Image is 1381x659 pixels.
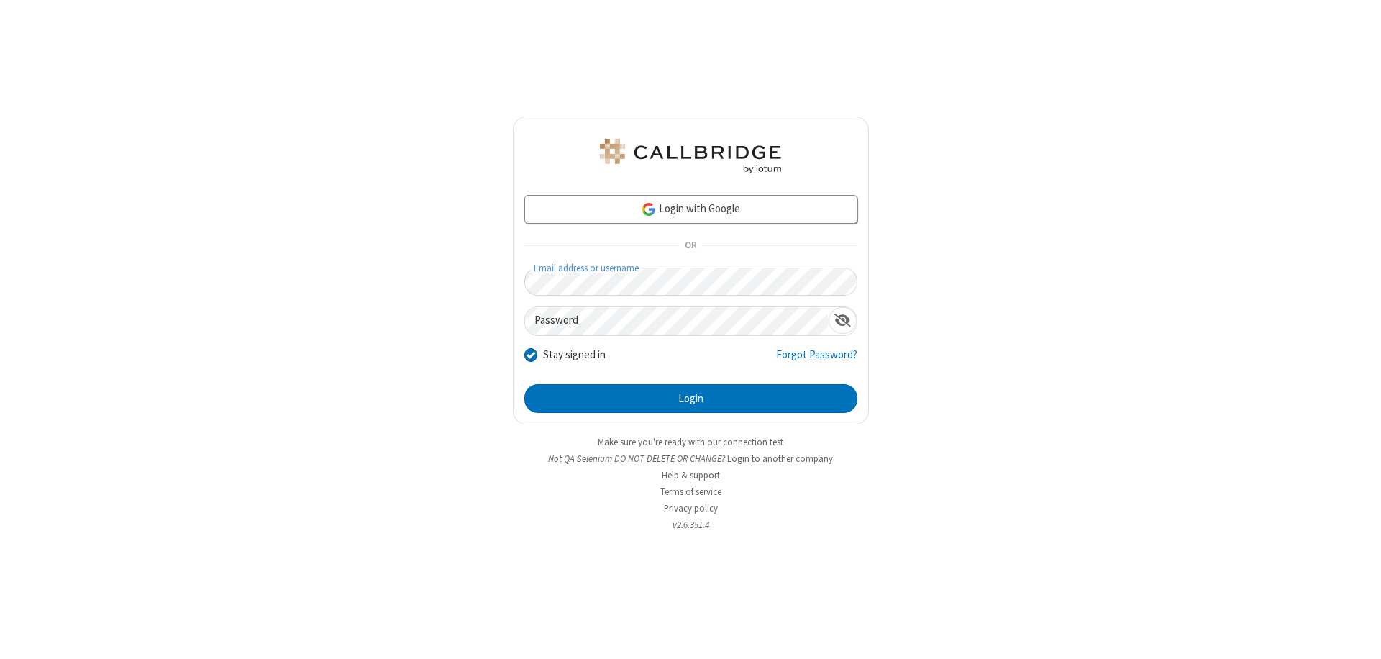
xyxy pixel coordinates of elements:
li: Not QA Selenium DO NOT DELETE OR CHANGE? [513,452,869,465]
input: Email address or username [524,268,857,296]
a: Forgot Password? [776,347,857,374]
img: QA Selenium DO NOT DELETE OR CHANGE [597,139,784,173]
label: Stay signed in [543,347,606,363]
a: Login with Google [524,195,857,224]
input: Password [525,307,829,335]
a: Make sure you're ready with our connection test [598,436,783,448]
div: Show password [829,307,857,334]
button: Login [524,384,857,413]
img: google-icon.png [641,201,657,217]
iframe: Chat [1345,622,1370,649]
a: Privacy policy [664,502,718,514]
a: Terms of service [660,486,721,498]
span: OR [679,236,702,256]
button: Login to another company [727,452,833,465]
li: v2.6.351.4 [513,518,869,532]
a: Help & support [662,469,720,481]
